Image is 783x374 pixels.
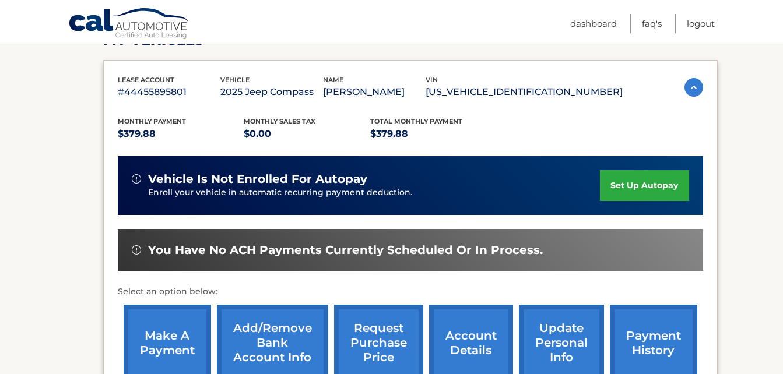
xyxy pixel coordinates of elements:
[600,170,689,201] a: set up autopay
[323,76,343,84] span: name
[323,84,426,100] p: [PERSON_NAME]
[426,84,623,100] p: [US_VEHICLE_IDENTIFICATION_NUMBER]
[132,245,141,255] img: alert-white.svg
[426,76,438,84] span: vin
[118,285,703,299] p: Select an option below:
[118,76,174,84] span: lease account
[642,14,662,33] a: FAQ's
[244,126,370,142] p: $0.00
[687,14,715,33] a: Logout
[148,186,601,199] p: Enroll your vehicle in automatic recurring payment deduction.
[684,78,703,97] img: accordion-active.svg
[132,174,141,184] img: alert-white.svg
[148,243,543,257] span: You have no ACH payments currently scheduled or in process.
[118,84,220,100] p: #44455895801
[370,117,462,125] span: Total Monthly Payment
[220,84,323,100] p: 2025 Jeep Compass
[118,117,186,125] span: Monthly Payment
[68,8,191,41] a: Cal Automotive
[570,14,617,33] a: Dashboard
[244,117,315,125] span: Monthly sales Tax
[370,126,497,142] p: $379.88
[118,126,244,142] p: $379.88
[148,172,367,186] span: vehicle is not enrolled for autopay
[220,76,250,84] span: vehicle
